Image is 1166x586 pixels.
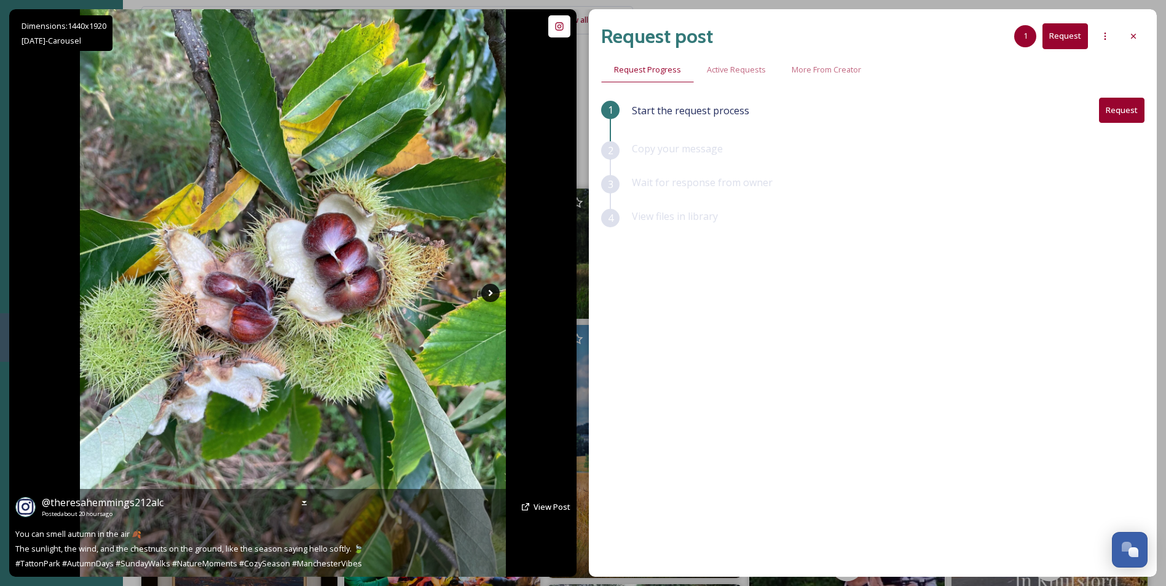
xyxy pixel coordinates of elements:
span: Copy your message [632,142,723,155]
span: 3 [608,177,613,192]
span: Start the request process [632,103,749,118]
a: View Post [534,501,570,513]
span: You can smell autumn in the air 🍂 The sunlight, the wind, and the chestnuts on the ground, like t... [15,528,363,569]
span: More From Creator [792,64,861,76]
button: Request [1042,23,1088,49]
span: Active Requests [707,64,766,76]
h2: Request post [601,21,713,51]
img: You can smell autumn in the air 🍂 The sunlight, the wind, and the chestnuts on the ground, like t... [80,9,506,577]
span: Posted about 20 hours ago [42,510,163,518]
span: 2 [608,143,613,158]
span: Dimensions: 1440 x 1920 [22,20,106,31]
span: 1 [608,103,613,117]
a: @theresahemmings212alc [42,495,163,510]
span: 1 [1023,30,1028,42]
span: [DATE] - Carousel [22,35,81,46]
span: View Post [534,501,570,512]
button: Request [1099,98,1144,123]
span: Wait for response from owner [632,176,773,189]
span: View files in library [632,209,718,223]
button: Open Chat [1112,532,1148,568]
span: Request Progress [614,64,681,76]
span: 4 [608,211,613,225]
span: @ theresahemmings212alc [42,496,163,509]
